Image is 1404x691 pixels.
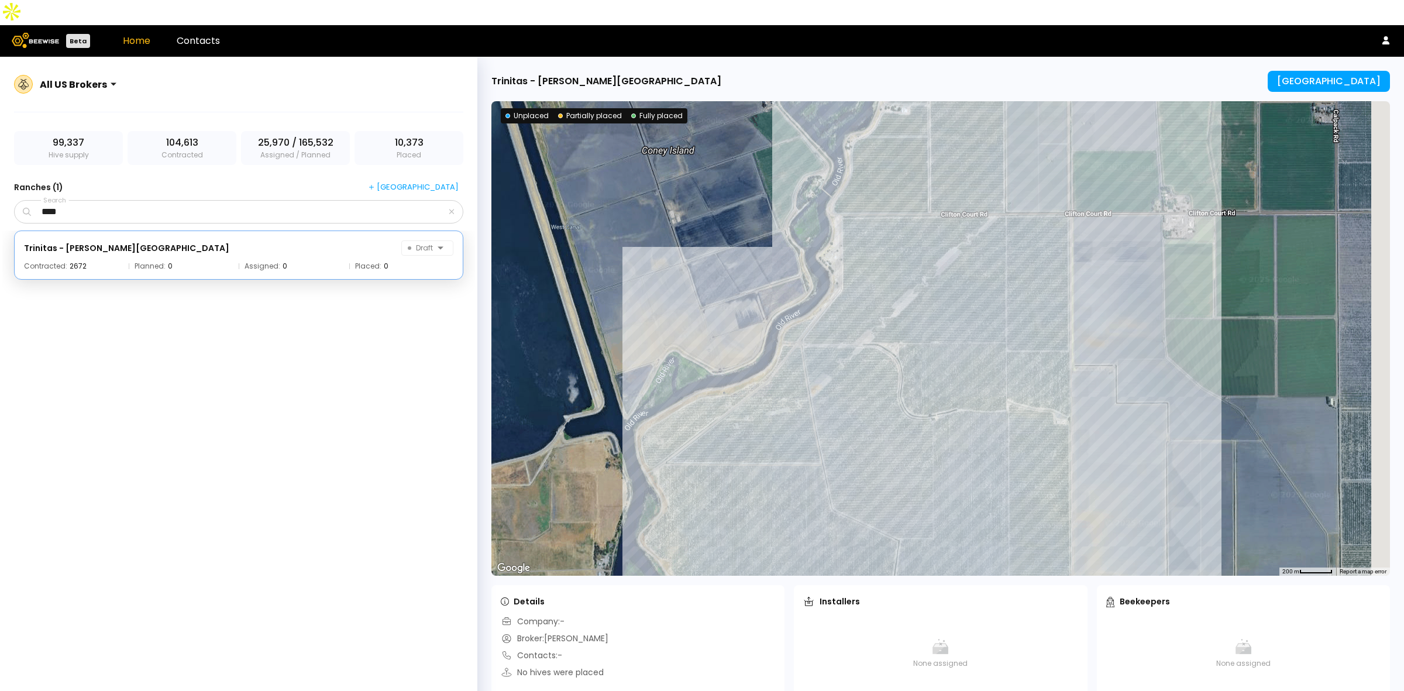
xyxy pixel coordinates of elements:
[501,666,604,679] div: No hives were placed
[70,263,87,270] div: 2672
[168,263,173,270] div: 0
[501,596,545,607] div: Details
[24,263,67,270] span: Contracted:
[245,263,280,270] span: Assigned:
[258,136,333,150] span: 25,970 / 165,532
[177,34,220,47] a: Contacts
[241,131,350,165] div: Assigned / Planned
[355,131,463,165] div: Placed
[166,136,198,150] span: 104,613
[12,33,59,48] img: Beewise logo
[1268,71,1390,92] button: [GEOGRAPHIC_DATA]
[631,111,683,121] div: Fully placed
[355,263,381,270] span: Placed:
[384,263,388,270] div: 0
[364,179,463,195] button: [GEOGRAPHIC_DATA]
[369,182,459,192] div: [GEOGRAPHIC_DATA]
[40,77,107,92] div: All US Brokers
[494,561,533,576] img: Google
[1279,568,1336,576] button: Map Scale: 200 m per 53 pixels
[505,111,549,121] div: Unplaced
[501,649,562,662] div: Contacts: -
[408,241,433,255] span: Draft
[128,131,236,165] div: Contracted
[1282,568,1299,575] span: 200 m
[803,596,860,607] div: Installers
[14,131,123,165] div: Hive supply
[491,74,721,88] div: Trinitas - [PERSON_NAME][GEOGRAPHIC_DATA]
[494,561,533,576] a: Open this area in Google Maps (opens a new window)
[24,241,229,255] div: Trinitas - [PERSON_NAME][GEOGRAPHIC_DATA]
[558,111,622,121] div: Partially placed
[501,616,565,628] div: Company: -
[123,34,150,47] a: Home
[1106,596,1170,607] div: Beekeepers
[1340,568,1386,575] a: Report a map error
[53,136,84,150] span: 99,337
[283,263,287,270] div: 0
[395,136,424,150] span: 10,373
[66,34,90,48] div: Beta
[14,179,63,195] h3: Ranches ( 1 )
[501,632,608,645] div: Broker: [PERSON_NAME]
[135,263,166,270] span: Planned:
[1277,76,1381,87] div: [GEOGRAPHIC_DATA]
